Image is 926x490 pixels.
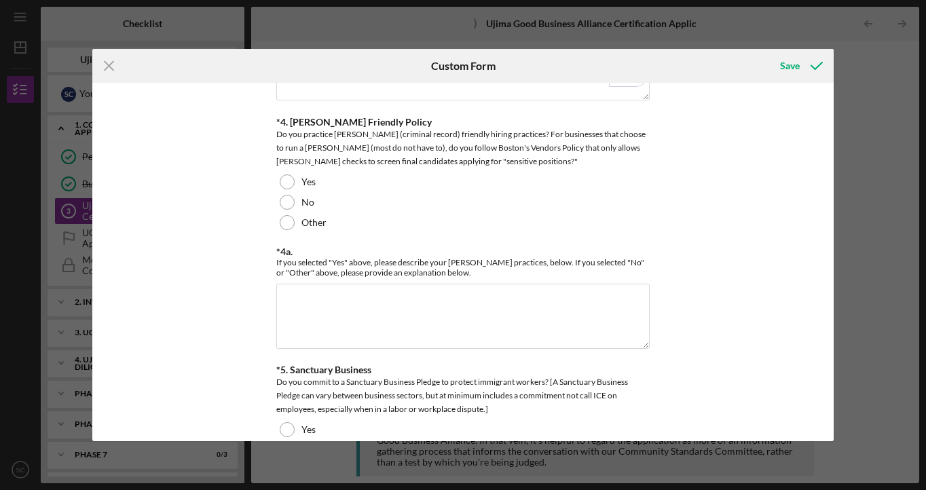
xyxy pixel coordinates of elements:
[276,128,650,168] div: Do you practice [PERSON_NAME] (criminal record) friendly hiring practices? For businesses that ch...
[301,176,316,187] label: Yes
[276,364,650,375] div: *5. Sanctuary Business
[301,424,316,435] label: Yes
[766,52,834,79] button: Save
[780,52,800,79] div: Save
[276,117,650,128] div: *4. [PERSON_NAME] Friendly Policy
[276,375,650,416] div: Do you commit to a Sanctuary Business Pledge to protect immigrant workers? [A Sanctuary Business ...
[301,217,327,228] label: Other
[276,257,650,278] div: If you selected "Yes" above, please describe your [PERSON_NAME] practices, below. If you selected...
[301,197,314,208] label: No
[431,60,496,72] h6: Custom Form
